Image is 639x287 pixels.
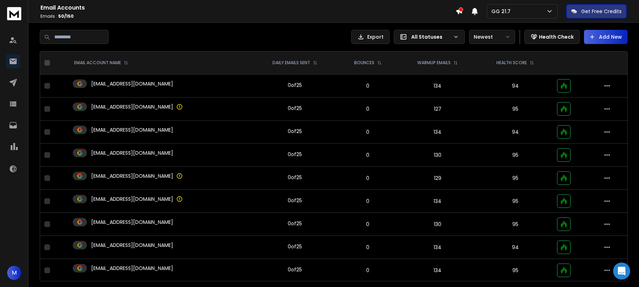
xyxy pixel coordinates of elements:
[40,4,456,12] h1: Email Accounts
[342,82,393,89] p: 0
[478,74,553,98] td: 94
[342,267,393,274] p: 0
[491,8,513,15] p: GG 21.7
[539,33,574,40] p: Health Check
[288,151,302,158] div: 0 of 25
[288,174,302,181] div: 0 of 25
[398,236,478,259] td: 134
[478,190,553,213] td: 95
[584,30,628,44] button: Add New
[524,30,580,44] button: Health Check
[342,198,393,205] p: 0
[91,80,173,87] p: [EMAIL_ADDRESS][DOMAIN_NAME]
[91,172,173,180] p: [EMAIL_ADDRESS][DOMAIN_NAME]
[398,190,478,213] td: 134
[58,13,74,19] span: 50 / 150
[74,60,128,66] div: EMAIL ACCOUNT NAME
[288,82,302,89] div: 0 of 25
[398,213,478,236] td: 130
[91,242,173,249] p: [EMAIL_ADDRESS][DOMAIN_NAME]
[478,121,553,144] td: 94
[342,175,393,182] p: 0
[478,259,553,282] td: 95
[288,266,302,273] div: 0 of 25
[478,236,553,259] td: 94
[398,259,478,282] td: 134
[411,33,450,40] p: All Statuses
[342,105,393,112] p: 0
[496,60,527,66] p: HEALTH SCORE
[7,266,21,280] button: M
[566,4,627,18] button: Get Free Credits
[342,244,393,251] p: 0
[40,13,456,19] p: Emails :
[288,243,302,250] div: 0 of 25
[478,213,553,236] td: 95
[417,60,451,66] p: WARMUP EMAILS
[478,167,553,190] td: 95
[469,30,515,44] button: Newest
[398,74,478,98] td: 134
[398,167,478,190] td: 129
[91,103,173,110] p: [EMAIL_ADDRESS][DOMAIN_NAME]
[398,144,478,167] td: 130
[91,195,173,203] p: [EMAIL_ADDRESS][DOMAIN_NAME]
[91,149,173,156] p: [EMAIL_ADDRESS][DOMAIN_NAME]
[342,221,393,228] p: 0
[351,30,390,44] button: Export
[7,7,21,20] img: logo
[342,151,393,159] p: 0
[288,105,302,112] div: 0 of 25
[288,128,302,135] div: 0 of 25
[613,263,630,280] div: Open Intercom Messenger
[478,144,553,167] td: 95
[581,8,622,15] p: Get Free Credits
[478,98,553,121] td: 95
[342,128,393,136] p: 0
[398,121,478,144] td: 134
[288,197,302,204] div: 0 of 25
[354,60,374,66] p: BOUNCES
[272,60,310,66] p: DAILY EMAILS SENT
[398,98,478,121] td: 127
[91,126,173,133] p: [EMAIL_ADDRESS][DOMAIN_NAME]
[91,219,173,226] p: [EMAIL_ADDRESS][DOMAIN_NAME]
[288,220,302,227] div: 0 of 25
[91,265,173,272] p: [EMAIL_ADDRESS][DOMAIN_NAME]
